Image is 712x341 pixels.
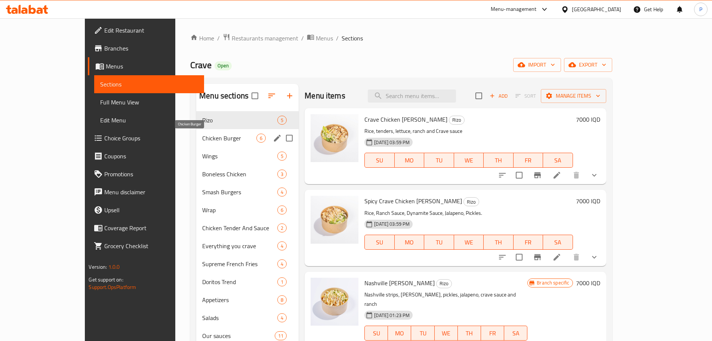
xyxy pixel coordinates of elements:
[104,241,198,250] span: Grocery Checklist
[277,241,287,250] div: items
[202,295,277,304] div: Appetizers
[278,261,286,268] span: 4
[364,195,462,207] span: Spicy Crave Chicken [PERSON_NAME]
[424,235,454,250] button: TU
[391,328,408,339] span: MO
[196,309,299,327] div: Salads4
[277,223,287,232] div: items
[576,278,600,288] h6: 7000 IQD
[368,155,391,166] span: SU
[106,62,198,71] span: Menus
[247,88,263,104] span: Select all sections
[202,313,277,322] div: Salads
[196,129,299,147] div: Chicken Burger6edit
[199,90,249,101] h2: Menu sections
[484,153,513,168] button: TH
[202,277,277,286] span: Doritos Trend
[196,165,299,183] div: Boneless Chicken3
[202,259,277,268] span: Supreme French Fries
[257,135,265,142] span: 6
[301,34,304,43] li: /
[278,296,286,304] span: 8
[449,116,464,124] span: Rizo
[275,331,287,340] div: items
[104,188,198,197] span: Menu disclaimer
[196,255,299,273] div: Supreme French Fries4
[491,5,537,14] div: Menu-management
[493,248,511,266] button: sort-choices
[278,225,286,232] span: 2
[232,34,298,43] span: Restaurants management
[436,279,452,288] div: Rizo
[202,241,277,250] span: Everything you crave
[278,243,286,250] span: 4
[278,278,286,286] span: 1
[576,114,600,125] h6: 7000 IQD
[104,170,198,179] span: Promotions
[395,153,424,168] button: MO
[88,201,204,219] a: Upsell
[457,237,481,248] span: WE
[277,205,287,214] div: items
[307,33,333,43] a: Menus
[552,171,561,180] a: Edit menu item
[572,5,621,13] div: [GEOGRAPHIC_DATA]
[202,188,277,197] span: Smash Burgers
[202,223,277,232] span: Chicken Tender And Sauce
[94,93,204,111] a: Full Menu View
[272,133,283,144] button: edit
[487,90,511,102] span: Add item
[215,63,232,69] span: Open
[223,33,298,43] a: Restaurants management
[202,116,277,125] span: Rizo
[398,237,421,248] span: MO
[256,134,266,143] div: items
[435,326,458,341] button: WE
[108,262,120,272] span: 1.0.0
[699,5,702,13] span: P
[278,189,286,196] span: 4
[277,152,287,161] div: items
[88,219,204,237] a: Coverage Report
[196,183,299,201] div: Smash Burgers4
[511,249,527,265] span: Select to update
[567,166,585,184] button: delete
[104,44,198,53] span: Branches
[196,111,299,129] div: Rizo5
[88,183,204,201] a: Menu disclaimer
[88,39,204,57] a: Branches
[277,170,287,179] div: items
[202,331,275,340] div: Our sauces
[547,91,600,101] span: Manage items
[263,87,281,105] span: Sort sections
[543,235,573,250] button: SA
[217,34,220,43] li: /
[484,235,513,250] button: TH
[88,57,204,75] a: Menus
[316,34,333,43] span: Menus
[364,127,573,136] p: Rice, tenders, lettuce, ranch and Crave sauce
[190,33,612,43] nav: breadcrumb
[461,328,478,339] span: TH
[590,171,599,180] svg: Show Choices
[278,171,286,178] span: 3
[541,89,606,103] button: Manage items
[104,152,198,161] span: Coupons
[278,314,286,322] span: 4
[488,92,509,100] span: Add
[427,155,451,166] span: TU
[305,90,345,101] h2: Menu items
[364,290,527,309] p: Nashville strips, [PERSON_NAME], pickles, jalapeno, crave sauce and ranch
[89,282,136,292] a: Support.OpsPlatform
[202,205,277,214] span: Wrap
[215,61,232,70] div: Open
[104,26,198,35] span: Edit Restaurant
[368,328,385,339] span: SU
[519,60,555,70] span: import
[311,278,358,326] img: Nashville rizo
